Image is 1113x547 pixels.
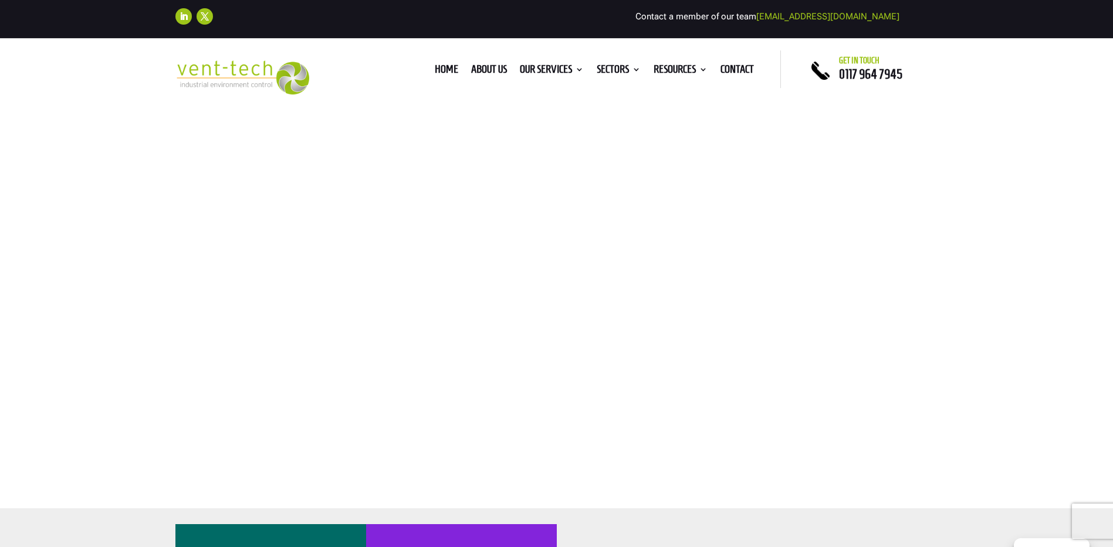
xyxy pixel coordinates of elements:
[471,65,507,78] a: About us
[435,65,458,78] a: Home
[520,65,584,78] a: Our Services
[720,65,754,78] a: Contact
[175,60,310,95] img: 2023-09-27T08_35_16.549ZVENT-TECH---Clear-background
[839,67,902,81] a: 0117 964 7945
[175,8,192,25] a: Follow on LinkedIn
[197,8,213,25] a: Follow on X
[635,11,899,22] span: Contact a member of our team
[654,65,708,78] a: Resources
[839,56,879,65] span: Get in touch
[756,11,899,22] a: [EMAIL_ADDRESS][DOMAIN_NAME]
[597,65,641,78] a: Sectors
